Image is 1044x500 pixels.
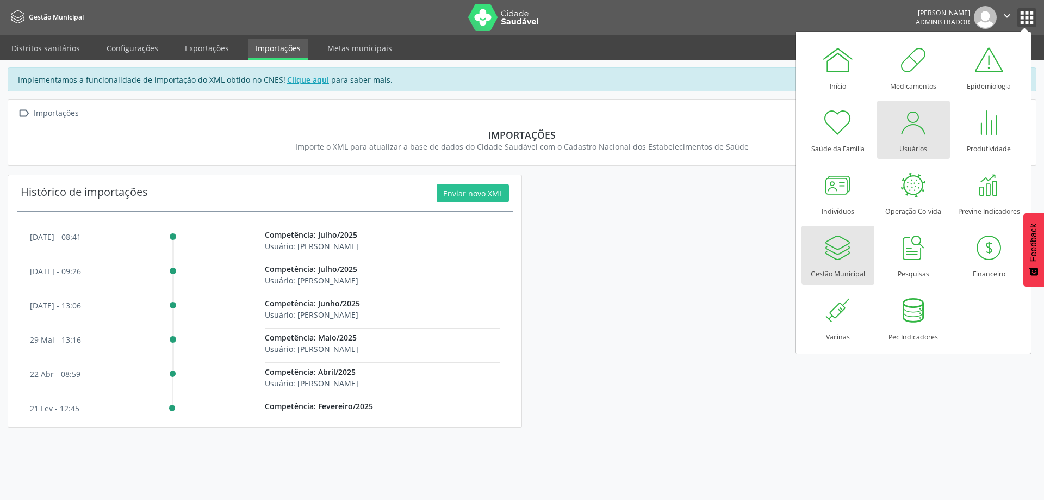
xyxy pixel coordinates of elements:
[16,106,32,121] i: 
[23,141,1021,152] div: Importe o XML para atualizar a base de dados do Cidade Saudável com o Cadastro Nacional dos Estab...
[265,298,500,309] p: Competência: Junho/2025
[916,8,970,17] div: [PERSON_NAME]
[285,74,331,85] a: Clique aqui
[1001,10,1013,22] i: 
[801,226,874,284] a: Gestão Municipal
[1029,224,1039,262] span: Feedback
[8,8,84,26] a: Gestão Municipal
[8,67,1036,91] div: Implementamos a funcionalidade de importação do XML obtido no CNES! para saber mais.
[29,13,84,22] span: Gestão Municipal
[916,17,970,27] span: Administrador
[265,275,358,286] span: Usuário: [PERSON_NAME]
[99,39,166,58] a: Configurações
[248,39,308,60] a: Importações
[320,39,400,58] a: Metas municipais
[801,38,874,96] a: Início
[953,38,1026,96] a: Epidemiologia
[953,226,1026,284] a: Financeiro
[265,229,500,240] p: Competência: Julho/2025
[30,368,80,380] p: 22 abr - 08:59
[974,6,997,29] img: img
[801,289,874,347] a: Vacinas
[877,289,950,347] a: Pec Indicadores
[4,39,88,58] a: Distritos sanitários
[30,334,81,345] p: 29 mai - 13:16
[30,300,81,311] p: [DATE] - 13:06
[877,38,950,96] a: Medicamentos
[32,106,80,121] div: Importações
[16,106,80,121] a:  Importações
[265,344,358,354] span: Usuário: [PERSON_NAME]
[997,6,1017,29] button: 
[265,366,500,378] p: Competência: Abril/2025
[265,263,500,275] p: Competência: Julho/2025
[877,163,950,221] a: Operação Co-vida
[953,163,1026,221] a: Previne Indicadores
[953,101,1026,159] a: Produtividade
[801,101,874,159] a: Saúde da Família
[801,163,874,221] a: Indivíduos
[877,101,950,159] a: Usuários
[287,75,329,85] u: Clique aqui
[1017,8,1036,27] button: apps
[265,400,500,412] p: Competência: Fevereiro/2025
[1023,213,1044,287] button: Feedback - Mostrar pesquisa
[265,310,358,320] span: Usuário: [PERSON_NAME]
[30,266,81,277] p: [DATE] - 09:26
[30,403,79,414] p: 21 fev - 12:45
[21,184,148,202] div: Histórico de importações
[265,241,358,251] span: Usuário: [PERSON_NAME]
[23,129,1021,141] div: Importações
[265,378,358,388] span: Usuário: [PERSON_NAME]
[265,332,500,343] p: Competência: Maio/2025
[877,226,950,284] a: Pesquisas
[437,184,509,202] button: Enviar novo XML
[177,39,237,58] a: Exportações
[30,231,81,243] p: [DATE] - 08:41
